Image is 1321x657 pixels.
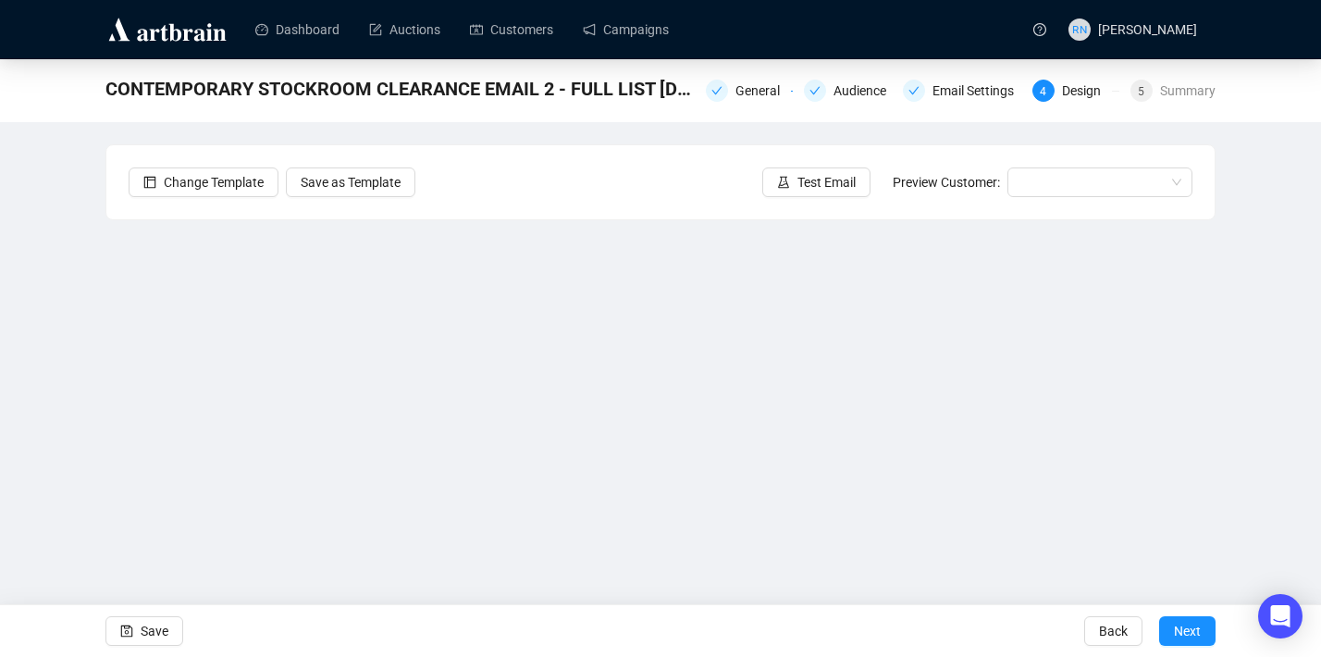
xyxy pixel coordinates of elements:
[105,15,229,44] img: logo
[1072,20,1087,38] span: RN
[797,172,856,192] span: Test Email
[369,6,440,54] a: Auctions
[1062,80,1112,102] div: Design
[1099,605,1128,657] span: Back
[833,80,897,102] div: Audience
[301,172,401,192] span: Save as Template
[893,175,1000,190] span: Preview Customer:
[1159,616,1216,646] button: Next
[706,80,793,102] div: General
[1130,80,1216,102] div: 5Summary
[141,605,168,657] span: Save
[777,176,790,189] span: experiment
[809,85,821,96] span: check
[1138,85,1144,98] span: 5
[1040,85,1046,98] span: 4
[908,85,920,96] span: check
[804,80,891,102] div: Audience
[1033,23,1046,36] span: question-circle
[105,616,183,646] button: Save
[129,167,278,197] button: Change Template
[470,6,553,54] a: Customers
[711,85,722,96] span: check
[143,176,156,189] span: layout
[903,80,1021,102] div: Email Settings
[1258,594,1302,638] div: Open Intercom Messenger
[120,625,133,638] span: save
[762,167,870,197] button: Test Email
[286,167,415,197] button: Save as Template
[1084,616,1142,646] button: Back
[105,74,695,104] span: CONTEMPORARY STOCKROOM CLEARANCE EMAIL 2 - FULL LIST 5.10.25 12pm
[1160,80,1216,102] div: Summary
[1032,80,1119,102] div: 4Design
[735,80,791,102] div: General
[255,6,340,54] a: Dashboard
[164,172,264,192] span: Change Template
[1098,22,1197,37] span: [PERSON_NAME]
[1174,605,1201,657] span: Next
[583,6,669,54] a: Campaigns
[932,80,1025,102] div: Email Settings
